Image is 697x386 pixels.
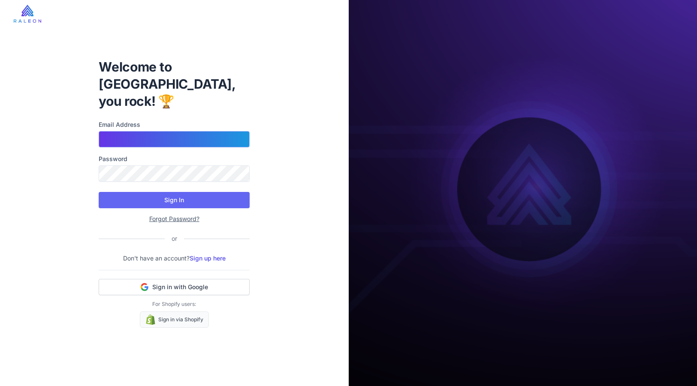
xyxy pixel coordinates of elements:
span: Sign in with Google [152,283,208,291]
div: or [165,234,184,243]
p: For Shopify users: [99,300,250,308]
h1: Welcome to [GEOGRAPHIC_DATA], you rock! 🏆 [99,58,250,110]
button: Sign in with Google [99,279,250,295]
a: Sign up here [190,254,226,262]
button: Sign In [99,192,250,208]
a: Sign in via Shopify [140,311,209,328]
label: Password [99,154,250,164]
img: raleon-logo-whitebg.9aac0268.jpg [14,5,41,23]
p: Don't have an account? [99,254,250,263]
a: Forgot Password? [149,215,199,222]
label: Email Address [99,120,250,129]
